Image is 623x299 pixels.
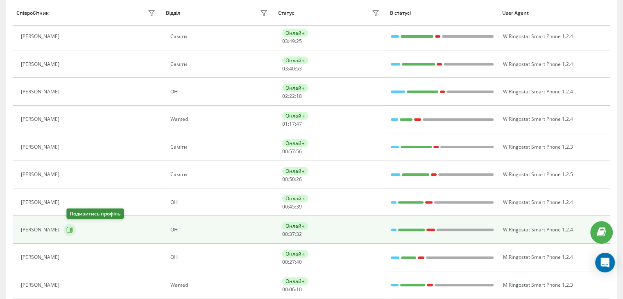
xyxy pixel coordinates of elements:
span: 25 [296,38,302,45]
div: Співробітник [16,10,49,16]
div: Онлайн [282,277,308,285]
div: : : [282,231,302,237]
span: 03 [282,65,288,72]
div: ОН [170,199,270,205]
span: 27 [289,258,295,265]
div: [PERSON_NAME] [21,61,61,67]
div: Відділ [166,10,180,16]
div: Онлайн [282,29,308,37]
span: 00 [282,258,288,265]
span: 01 [282,120,288,127]
span: 17 [289,120,295,127]
span: W Ringostat Smart Phone 1.2.4 [503,226,573,233]
span: 00 [282,231,288,238]
div: Онлайн [282,195,308,202]
span: 50 [289,176,295,183]
span: 02 [282,93,288,100]
span: W Ringostat Smart Phone 1.2.4 [503,33,573,40]
div: Саміти [170,34,270,39]
span: W Ringostat Smart Phone 1.2.5 [503,171,573,178]
span: W Ringostat Smart Phone 1.2.4 [503,61,573,68]
div: : : [282,121,302,127]
div: Саміти [170,61,270,67]
span: W Ringostat Smart Phone 1.2.4 [503,199,573,206]
span: 56 [296,148,302,155]
div: Онлайн [282,57,308,64]
span: 32 [296,231,302,238]
span: 47 [296,120,302,127]
span: 22 [289,93,295,100]
span: 00 [282,148,288,155]
div: User Agent [502,10,607,16]
span: 40 [296,258,302,265]
div: В статусі [390,10,494,16]
span: 26 [296,176,302,183]
div: [PERSON_NAME] [21,144,61,150]
div: : : [282,287,302,292]
span: 53 [296,65,302,72]
div: Онлайн [282,139,308,147]
span: 00 [282,286,288,293]
span: 49 [289,38,295,45]
span: 00 [282,176,288,183]
div: [PERSON_NAME] [21,199,61,205]
div: [PERSON_NAME] [21,116,61,122]
span: W Ringostat Smart Phone 1.2.4 [503,116,573,122]
div: Онлайн [282,112,308,120]
span: 40 [289,65,295,72]
span: 00 [282,203,288,210]
span: 03 [282,38,288,45]
div: Саміти [170,144,270,150]
div: Онлайн [282,250,308,258]
div: : : [282,39,302,44]
div: ОН [170,89,270,95]
div: [PERSON_NAME] [21,89,61,95]
div: Саміти [170,172,270,177]
span: W Ringostat Smart Phone 1.2.3 [503,143,573,150]
div: [PERSON_NAME] [21,282,61,288]
div: : : [282,259,302,265]
div: Wanted [170,282,270,288]
div: ОН [170,227,270,233]
span: W Ringostat Smart Phone 1.2.4 [503,88,573,95]
div: : : [282,177,302,182]
div: Подивитись профіль [66,208,124,219]
div: Онлайн [282,84,308,92]
span: 18 [296,93,302,100]
span: 39 [296,203,302,210]
div: : : [282,149,302,154]
div: : : [282,66,302,72]
span: 45 [289,203,295,210]
div: : : [282,93,302,99]
span: 37 [289,231,295,238]
div: Статус [278,10,294,16]
div: Wanted [170,116,270,122]
div: ОН [170,254,270,260]
span: M Ringostat Smart Phone 1.2.3 [503,281,573,288]
span: 06 [289,286,295,293]
div: [PERSON_NAME] [21,34,61,39]
div: : : [282,204,302,210]
div: [PERSON_NAME] [21,172,61,177]
div: Онлайн [282,222,308,230]
span: M Ringostat Smart Phone 1.2.4 [503,254,573,260]
div: [PERSON_NAME] [21,227,61,233]
div: [PERSON_NAME] [21,254,61,260]
div: Open Intercom Messenger [595,253,615,272]
span: 10 [296,286,302,293]
div: Онлайн [282,167,308,175]
span: 57 [289,148,295,155]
